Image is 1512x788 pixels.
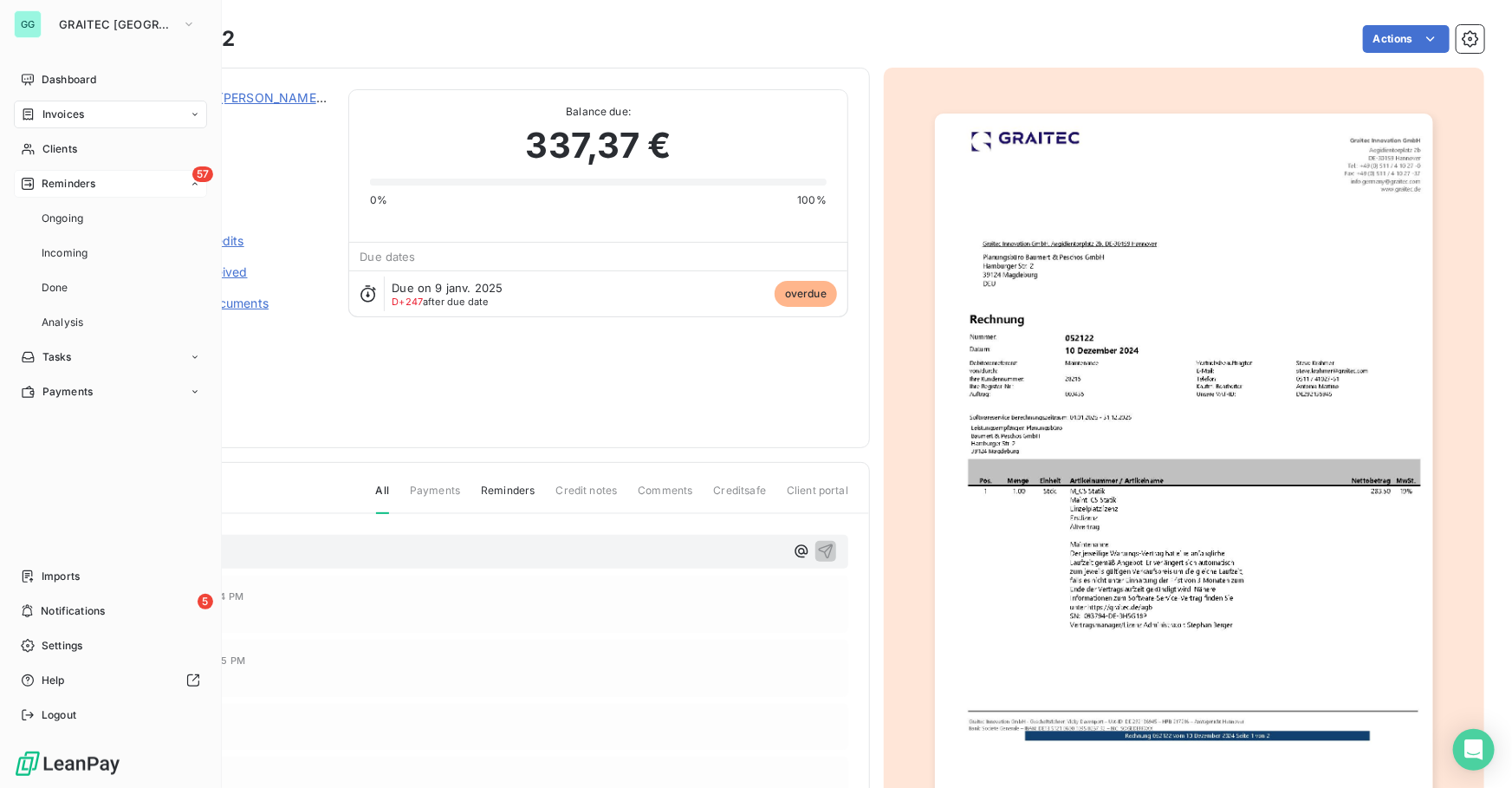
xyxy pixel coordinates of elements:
[370,192,387,208] span: 0%
[42,141,77,157] span: Clients
[42,176,95,192] span: Reminders
[797,192,827,208] span: 100%
[1363,25,1450,53] button: Actions
[192,166,213,182] span: 57
[42,72,96,88] span: Dashboard
[775,281,837,307] span: overdue
[481,483,535,512] span: Reminders
[42,569,80,584] span: Imports
[1453,729,1495,771] div: Open Intercom Messenger
[556,483,618,512] span: Credit notes
[714,483,767,512] span: Creditsafe
[42,349,72,365] span: Tasks
[42,211,83,226] span: Ongoing
[410,483,460,512] span: Payments
[370,104,827,120] span: Balance due:
[376,483,389,514] span: All
[42,315,83,330] span: Analysis
[526,120,672,172] span: 337,37 €
[360,250,415,264] span: Due dates
[198,594,213,609] span: 5
[59,17,175,31] span: GRAITEC [GEOGRAPHIC_DATA]
[42,280,68,296] span: Done
[136,110,328,124] span: 10028218
[14,667,207,694] a: Help
[42,107,84,122] span: Invoices
[638,483,692,512] span: Comments
[42,384,93,400] span: Payments
[42,707,76,723] span: Logout
[14,750,121,778] img: Logo LeanPay
[392,296,423,308] span: D+247
[42,673,65,688] span: Help
[14,10,42,38] div: GG
[392,281,503,295] span: Due on 9 janv. 2025
[42,638,82,654] span: Settings
[136,90,424,105] a: Planungsbüro [PERSON_NAME] & Peschos GmbH
[787,483,848,512] span: Client portal
[41,603,105,619] span: Notifications
[42,245,88,261] span: Incoming
[392,296,488,307] span: after due date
